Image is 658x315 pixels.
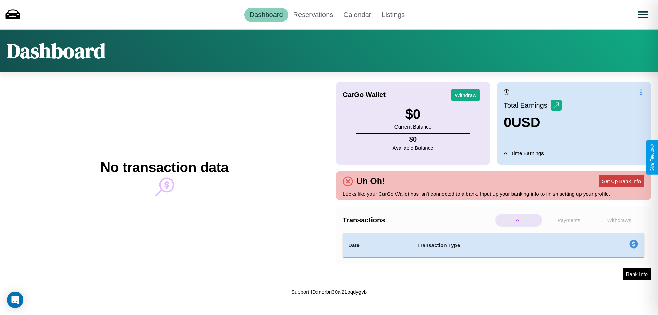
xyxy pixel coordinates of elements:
[100,160,228,175] h2: No transaction data
[343,91,386,99] h4: CarGo Wallet
[393,135,434,143] h4: $ 0
[353,176,388,186] h4: Uh Oh!
[451,89,480,101] button: Withdraw
[394,122,431,131] p: Current Balance
[244,8,288,22] a: Dashboard
[7,37,105,65] h1: Dashboard
[495,214,542,227] p: All
[338,8,376,22] a: Calendar
[504,148,644,158] p: All Time Earnings
[596,214,643,227] p: Withdraws
[343,216,493,224] h4: Transactions
[288,8,339,22] a: Reservations
[7,292,23,308] div: Open Intercom Messenger
[504,115,562,130] h3: 0 USD
[417,241,573,250] h4: Transaction Type
[348,241,406,250] h4: Date
[650,144,655,171] div: Give Feedback
[343,189,644,198] p: Looks like your CarGo Wallet has isn't connected to a bank. Input up your banking info to finish ...
[393,143,434,153] p: Available Balance
[343,233,644,257] table: simple table
[504,99,551,111] p: Total Earnings
[546,214,593,227] p: Payments
[394,107,431,122] h3: $ 0
[634,5,653,24] button: Open menu
[623,268,651,280] button: Bank Info
[599,175,644,187] button: Set Up Bank Info
[291,287,367,296] p: Support ID: merbri30al21oqdygvb
[376,8,410,22] a: Listings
